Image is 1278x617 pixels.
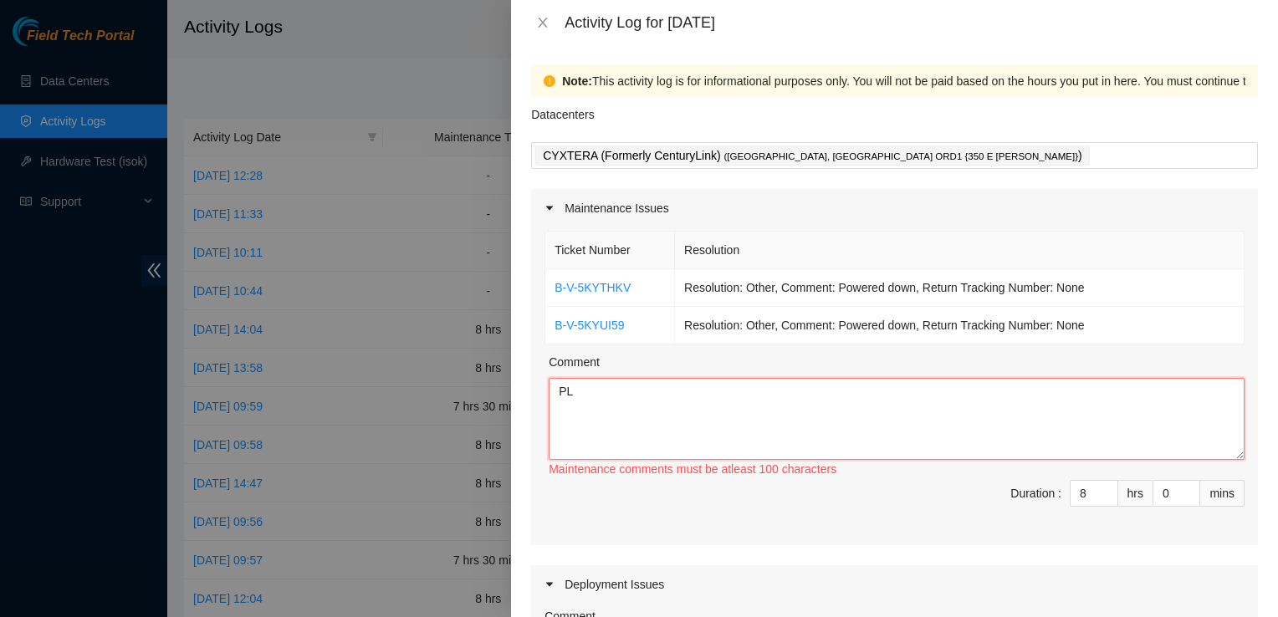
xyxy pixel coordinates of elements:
[675,307,1245,344] td: Resolution: Other, Comment: Powered down, Return Tracking Number: None
[549,353,600,371] label: Comment
[544,75,555,87] span: exclamation-circle
[549,378,1245,460] textarea: Comment
[531,189,1258,227] div: Maintenance Issues
[675,269,1245,307] td: Resolution: Other, Comment: Powered down, Return Tracking Number: None
[555,281,631,294] a: B-V-5KYTHKV
[543,146,1081,166] p: CYXTERA (Formerly CenturyLink) )
[675,232,1245,269] th: Resolution
[544,579,555,589] span: caret-right
[1200,480,1245,507] div: mins
[545,232,675,269] th: Ticket Number
[544,203,555,213] span: caret-right
[536,16,550,29] span: close
[562,72,592,90] strong: Note:
[565,13,1258,32] div: Activity Log for [DATE]
[1010,484,1061,502] div: Duration :
[549,460,1245,478] div: Maintenance comments must be atleast 100 characters
[1118,480,1153,507] div: hrs
[723,151,1078,161] span: ( [GEOGRAPHIC_DATA], [GEOGRAPHIC_DATA] ORD1 {350 E [PERSON_NAME]}
[531,565,1258,604] div: Deployment Issues
[531,15,555,31] button: Close
[555,319,624,332] a: B-V-5KYUI59
[531,97,594,124] p: Datacenters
